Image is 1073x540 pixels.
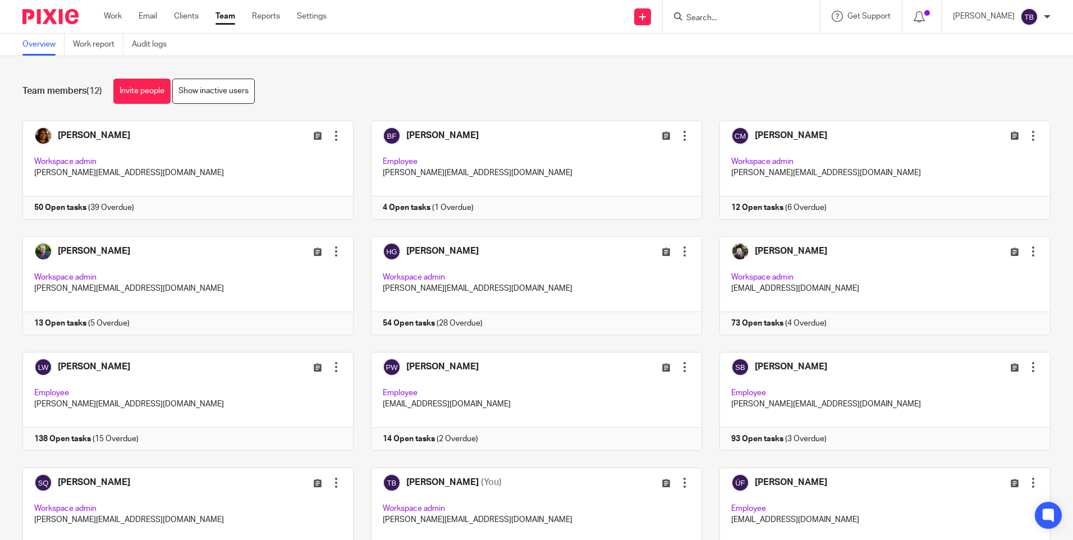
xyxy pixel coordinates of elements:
input: Search [685,13,786,24]
a: Audit logs [132,34,175,56]
a: Email [139,11,157,22]
a: Reports [252,11,280,22]
span: Get Support [847,12,891,20]
span: (12) [86,86,102,95]
a: Show inactive users [172,79,255,104]
img: svg%3E [1020,8,1038,26]
a: Work report [73,34,123,56]
h1: Team members [22,85,102,97]
a: Team [215,11,235,22]
a: Invite people [113,79,171,104]
p: [PERSON_NAME] [953,11,1015,22]
a: Overview [22,34,65,56]
a: Clients [174,11,199,22]
a: Settings [297,11,327,22]
img: Pixie [22,9,79,24]
a: Work [104,11,122,22]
